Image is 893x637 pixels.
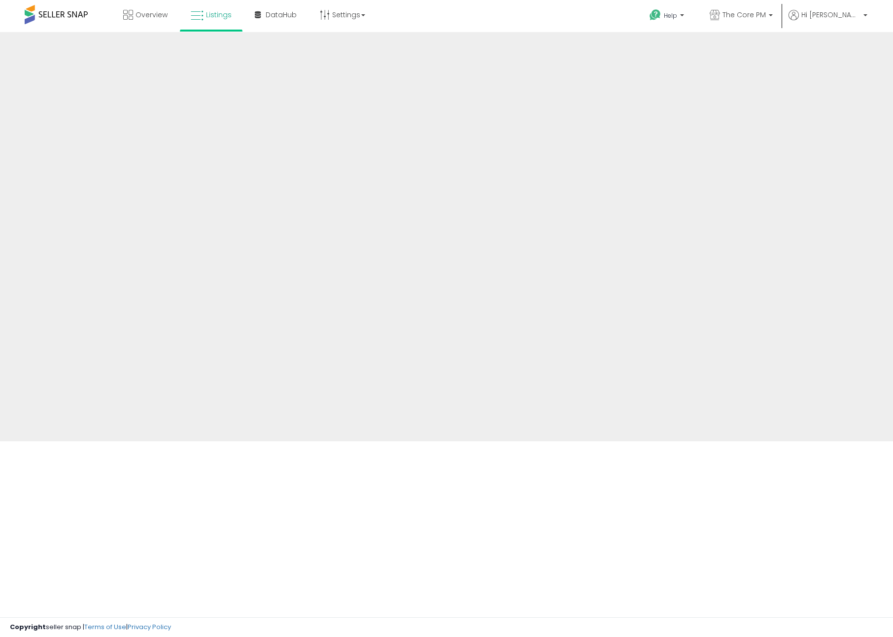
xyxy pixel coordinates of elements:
a: Help [642,1,694,32]
i: Get Help [649,9,661,21]
span: Listings [206,10,232,20]
span: Help [664,11,677,20]
span: Hi [PERSON_NAME] [801,10,860,20]
span: DataHub [266,10,297,20]
span: The Core PM [722,10,766,20]
span: Overview [136,10,168,20]
a: Hi [PERSON_NAME] [789,10,867,32]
